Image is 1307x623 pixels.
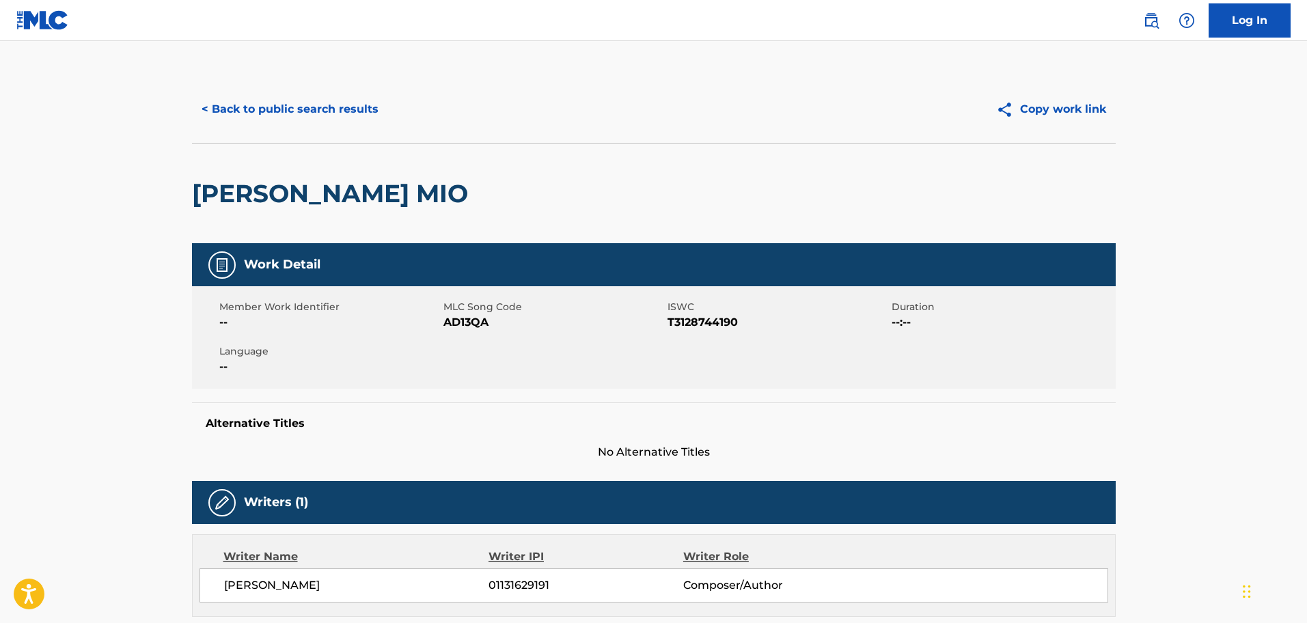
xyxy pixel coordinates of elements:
[192,92,388,126] button: < Back to public search results
[668,314,888,331] span: T3128744190
[244,257,320,273] h5: Work Detail
[1143,12,1159,29] img: search
[1179,12,1195,29] img: help
[244,495,308,510] h5: Writers (1)
[668,300,888,314] span: ISWC
[1239,557,1307,623] iframe: Chat Widget
[219,300,440,314] span: Member Work Identifier
[1243,571,1251,612] div: Arrastrar
[192,444,1116,460] span: No Alternative Titles
[206,417,1102,430] h5: Alternative Titles
[214,257,230,273] img: Work Detail
[443,300,664,314] span: MLC Song Code
[219,344,440,359] span: Language
[1138,7,1165,34] a: Public Search
[219,314,440,331] span: --
[683,577,860,594] span: Composer/Author
[214,495,230,511] img: Writers
[443,314,664,331] span: AD13QA
[192,178,475,209] h2: [PERSON_NAME] MIO
[892,314,1112,331] span: --:--
[489,577,683,594] span: 01131629191
[987,92,1116,126] button: Copy work link
[223,549,489,565] div: Writer Name
[1209,3,1291,38] a: Log In
[996,101,1020,118] img: Copy work link
[1239,557,1307,623] div: Widget de chat
[683,549,860,565] div: Writer Role
[219,359,440,375] span: --
[224,577,489,594] span: [PERSON_NAME]
[892,300,1112,314] span: Duration
[1173,7,1200,34] div: Help
[16,10,69,30] img: MLC Logo
[489,549,683,565] div: Writer IPI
